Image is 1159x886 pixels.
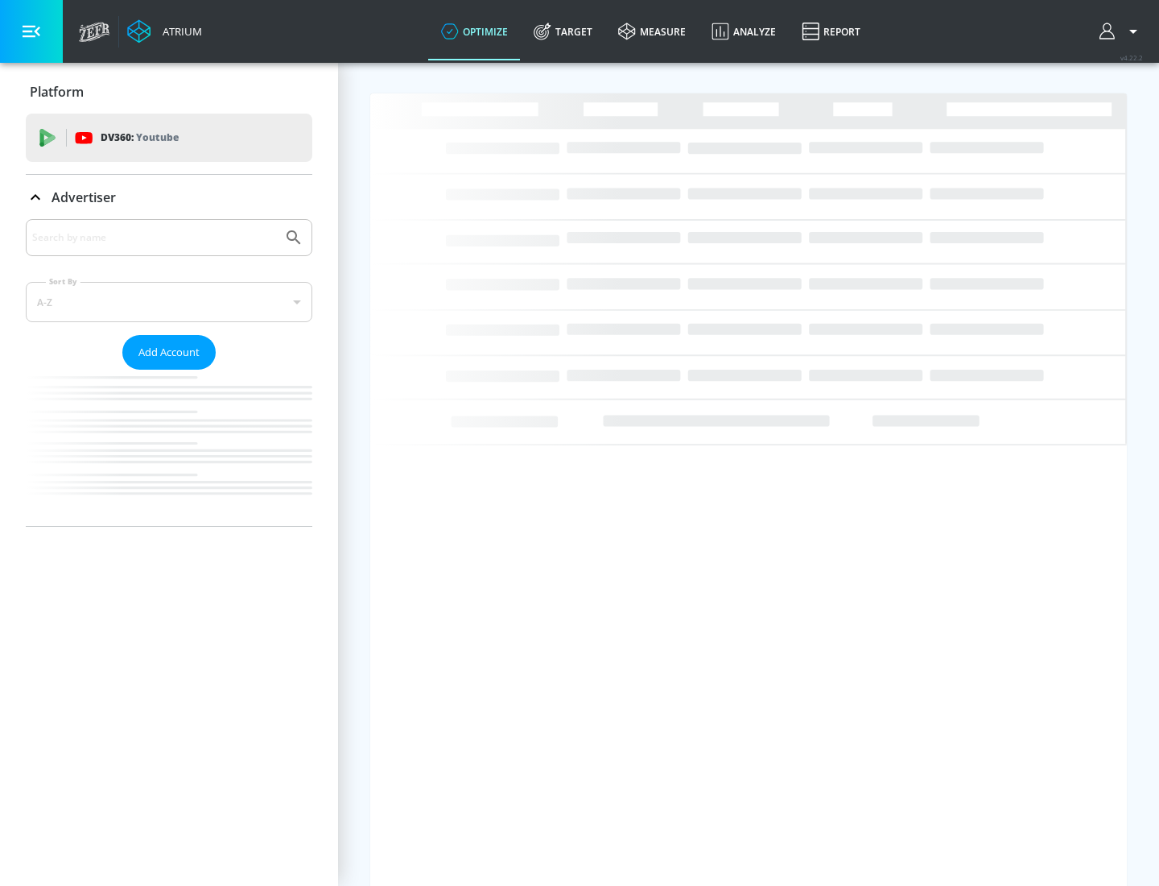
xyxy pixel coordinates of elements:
[101,129,179,147] p: DV360:
[52,188,116,206] p: Advertiser
[30,83,84,101] p: Platform
[26,175,312,220] div: Advertiser
[26,219,312,526] div: Advertiser
[136,129,179,146] p: Youtube
[26,114,312,162] div: DV360: Youtube
[127,19,202,43] a: Atrium
[32,227,276,248] input: Search by name
[26,282,312,322] div: A-Z
[122,335,216,370] button: Add Account
[156,24,202,39] div: Atrium
[138,343,200,362] span: Add Account
[1120,53,1143,62] span: v 4.22.2
[46,276,80,287] label: Sort By
[26,370,312,526] nav: list of Advertiser
[26,69,312,114] div: Platform
[521,2,605,60] a: Target
[699,2,789,60] a: Analyze
[428,2,521,60] a: optimize
[605,2,699,60] a: measure
[789,2,873,60] a: Report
